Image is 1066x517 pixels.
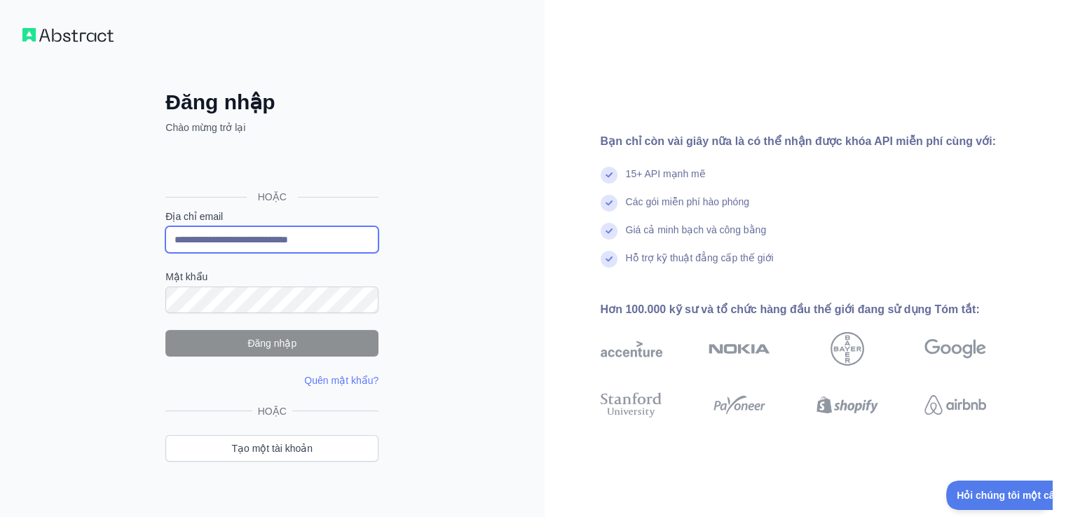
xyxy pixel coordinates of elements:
img: dấu kiểm tra [601,223,617,240]
a: Tạo một tài khoản [165,435,378,462]
font: HOẶC [258,406,287,417]
img: Quy trình làm việc [22,28,114,42]
font: Các gói miễn phí hào phóng [626,196,749,207]
font: Địa chỉ email [165,211,223,222]
iframe: Nút Đăng nhập bằng Google [158,150,383,181]
font: Đăng nhập [165,90,275,113]
img: payoneer [709,390,770,420]
a: Quên mật khẩu? [304,375,378,386]
img: giọng nhấn mạnh [601,332,662,366]
font: HOẶC [258,191,287,202]
font: Hỏi chúng tôi một câu hỏi [11,9,132,20]
iframe: Chuyển đổi Hỗ trợ khách hàng [946,481,1052,510]
font: 15+ API mạnh mẽ [626,168,706,179]
img: Đại học Stanford [601,390,662,420]
font: Hỗ trợ kỹ thuật đẳng cấp thế giới [626,252,774,263]
img: Bayer [831,332,864,366]
font: Giá cả minh bạch và công bằng [626,224,767,235]
font: Bạn chỉ còn vài giây nữa là có thể nhận được khóa API miễn phí cùng với: [601,135,996,147]
font: Đăng nhập [247,338,296,349]
img: dấu kiểm tra [601,195,617,212]
img: Google [924,332,986,366]
font: Mật khẩu [165,271,207,282]
img: dấu kiểm tra [601,167,617,184]
font: Hơn 100.000 kỹ sư và tổ chức hàng đầu thế giới đang sử dụng Tóm tắt: [601,303,980,315]
img: shopify [816,390,878,420]
img: dấu kiểm tra [601,251,617,268]
button: Đăng nhập [165,330,378,357]
img: airbnb [924,390,986,420]
font: Chào mừng trở lại [165,122,245,133]
font: Tạo một tài khoản [231,443,313,454]
img: Nokia [709,332,770,366]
